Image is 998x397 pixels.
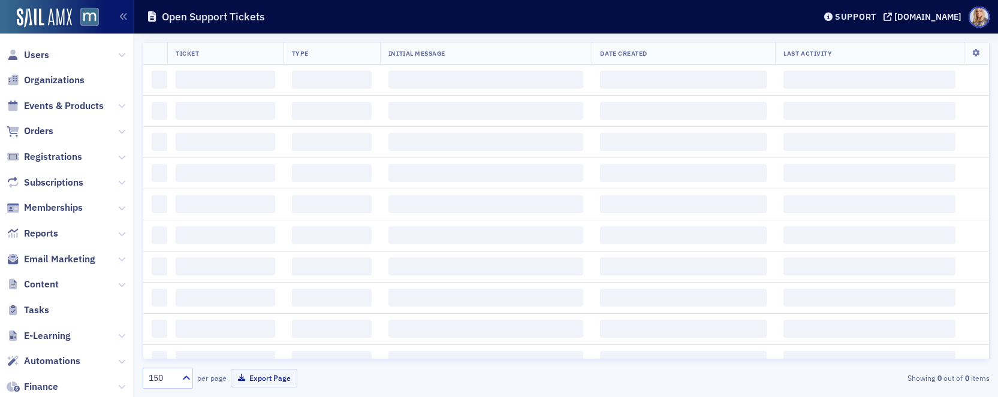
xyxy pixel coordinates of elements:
[7,74,85,87] a: Organizations
[7,201,83,214] a: Memberships
[292,289,372,307] span: ‌
[600,195,767,213] span: ‌
[24,99,104,113] span: Events & Products
[783,320,955,338] span: ‌
[152,320,167,338] span: ‌
[783,257,955,275] span: ‌
[7,329,71,343] a: E-Learning
[600,257,767,275] span: ‌
[600,320,767,338] span: ‌
[24,380,58,393] span: Finance
[783,351,955,369] span: ‌
[152,133,167,151] span: ‌
[388,351,584,369] span: ‌
[7,304,49,317] a: Tasks
[7,99,104,113] a: Events & Products
[292,133,372,151] span: ‌
[292,320,372,338] span: ‌
[176,195,275,213] span: ‌
[24,278,59,291] span: Content
[292,164,372,182] span: ‌
[388,257,584,275] span: ‌
[783,195,955,213] span: ‌
[7,49,49,62] a: Users
[152,71,167,89] span: ‌
[152,102,167,120] span: ‌
[388,49,445,57] span: Initial Message
[600,49,647,57] span: Date Created
[17,8,72,28] img: SailAMX
[600,133,767,151] span: ‌
[600,71,767,89] span: ‌
[176,71,275,89] span: ‌
[388,226,584,244] span: ‌
[783,289,955,307] span: ‌
[783,226,955,244] span: ‌
[894,11,961,22] div: [DOMAIN_NAME]
[388,71,584,89] span: ‌
[24,150,82,163] span: Registrations
[176,133,275,151] span: ‌
[292,71,372,89] span: ‌
[176,102,275,120] span: ‌
[292,102,372,120] span: ‌
[7,253,95,266] a: Email Marketing
[7,227,58,240] a: Reports
[388,195,584,213] span: ‌
[176,226,275,244] span: ‌
[388,289,584,307] span: ‌
[783,164,955,182] span: ‌
[24,329,71,343] span: E-Learning
[24,304,49,317] span: Tasks
[292,351,372,369] span: ‌
[7,380,58,393] a: Finance
[388,102,584,120] span: ‌
[600,226,767,244] span: ‌
[388,164,584,182] span: ‌
[152,164,167,182] span: ‌
[783,133,955,151] span: ‌
[24,201,83,214] span: Memberships
[292,195,372,213] span: ‌
[176,257,275,275] span: ‌
[600,164,767,182] span: ‌
[176,289,275,307] span: ‌
[388,133,584,151] span: ‌
[7,278,59,291] a: Content
[24,227,58,240] span: Reports
[7,150,82,163] a: Registrations
[152,226,167,244] span: ‌
[176,49,199,57] span: Ticket
[176,351,275,369] span: ‌
[935,372,943,383] strong: 0
[24,125,53,138] span: Orders
[884,13,966,21] button: [DOMAIN_NAME]
[292,49,309,57] span: Type
[600,351,767,369] span: ‌
[162,10,265,24] h1: Open Support Tickets
[24,253,95,266] span: Email Marketing
[963,372,971,383] strong: 0
[716,372,990,383] div: Showing out of items
[152,351,167,369] span: ‌
[24,354,80,368] span: Automations
[835,11,876,22] div: Support
[783,102,955,120] span: ‌
[24,49,49,62] span: Users
[7,354,80,368] a: Automations
[152,257,167,275] span: ‌
[783,49,832,57] span: Last Activity
[7,125,53,138] a: Orders
[176,164,275,182] span: ‌
[600,289,767,307] span: ‌
[72,8,99,28] a: View Homepage
[149,372,175,384] div: 150
[7,176,83,189] a: Subscriptions
[176,320,275,338] span: ‌
[152,195,167,213] span: ‌
[24,176,83,189] span: Subscriptions
[80,8,99,26] img: SailAMX
[292,226,372,244] span: ‌
[292,257,372,275] span: ‌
